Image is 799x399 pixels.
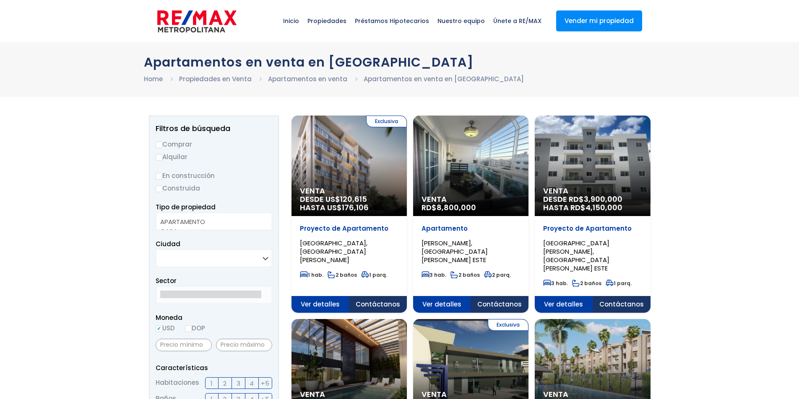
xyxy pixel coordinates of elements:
span: 2 baños [328,271,357,278]
span: Ver detalles [535,296,593,313]
h2: Filtros de búsqueda [156,124,272,133]
label: Construida [156,183,272,193]
a: Vender mi propiedad [556,10,642,31]
label: Alquilar [156,152,272,162]
span: 4 [250,378,254,389]
span: 1 hab. [300,271,323,278]
span: Moneda [156,312,272,323]
span: [GEOGRAPHIC_DATA][PERSON_NAME], [GEOGRAPHIC_DATA][PERSON_NAME] ESTE [543,239,609,273]
option: CASA [160,227,261,236]
span: 3 [237,378,240,389]
span: Exclusiva [488,319,528,331]
span: 176,106 [342,202,369,213]
span: Habitaciones [156,377,199,389]
span: +5 [261,378,269,389]
span: Únete a RE/MAX [489,8,546,33]
span: 4,150,000 [586,202,622,213]
span: Contáctanos [471,296,528,313]
span: Contáctanos [593,296,651,313]
span: Venta [543,187,642,195]
span: Venta [300,187,398,195]
span: 120,615 [340,194,367,204]
span: Contáctanos [349,296,407,313]
label: DOP [185,323,205,333]
span: HASTA US$ [300,203,398,212]
a: Propiedades en Venta [179,75,252,83]
span: Préstamos Hipotecarios [351,8,433,33]
input: Precio mínimo [156,339,212,351]
label: USD [156,323,175,333]
span: RD$ [422,202,476,213]
p: Proyecto de Apartamento [543,224,642,233]
span: 1 [211,378,213,389]
span: DESDE US$ [300,195,398,212]
span: 3 hab. [422,271,446,278]
input: Comprar [156,142,162,148]
p: Características [156,363,272,373]
h1: Apartamentos en venta en [GEOGRAPHIC_DATA] [144,55,656,70]
a: Venta DESDE RD$3,900,000 HASTA RD$4,150,000Proyecto de Apartamento[GEOGRAPHIC_DATA][PERSON_NAME],... [535,116,650,313]
span: Tipo de propiedad [156,203,216,211]
a: Home [144,75,163,83]
span: Ciudad [156,239,180,248]
span: 2 baños [572,280,601,287]
span: 1 parq. [361,271,387,278]
img: remax-metropolitana-logo [157,9,237,34]
span: Ver detalles [413,296,471,313]
option: APARTAMENTO [160,217,261,227]
input: DOP [185,325,192,332]
span: Nuestro equipo [433,8,489,33]
span: 8,800,000 [437,202,476,213]
p: Apartamento [422,224,520,233]
span: 2 [223,378,226,389]
span: Exclusiva [366,116,407,127]
label: En construcción [156,170,272,181]
input: Construida [156,185,162,192]
span: 3 hab. [543,280,568,287]
span: Inicio [279,8,303,33]
input: Precio máximo [216,339,272,351]
span: [PERSON_NAME], [GEOGRAPHIC_DATA][PERSON_NAME] ESTE [422,239,488,264]
span: Venta [422,195,520,203]
a: Venta RD$8,800,000Apartamento[PERSON_NAME], [GEOGRAPHIC_DATA][PERSON_NAME] ESTE3 hab.2 baños2 par... [413,116,528,313]
span: 2 parq. [484,271,511,278]
span: HASTA RD$ [543,203,642,212]
input: Alquilar [156,154,162,161]
label: Comprar [156,139,272,149]
span: Venta [422,390,520,399]
span: Venta [543,390,642,399]
span: 2 baños [450,271,480,278]
span: Propiedades [303,8,351,33]
span: Ver detalles [291,296,349,313]
span: Sector [156,276,177,285]
a: Exclusiva Venta DESDE US$120,615 HASTA US$176,106Proyecto de Apartamento[GEOGRAPHIC_DATA], [GEOGR... [291,116,407,313]
span: DESDE RD$ [543,195,642,212]
p: Proyecto de Apartamento [300,224,398,233]
span: Venta [300,390,398,399]
span: [GEOGRAPHIC_DATA], [GEOGRAPHIC_DATA][PERSON_NAME] [300,239,367,264]
span: 3,900,000 [584,194,622,204]
a: Apartamentos en venta [268,75,347,83]
a: Apartamentos en venta en [GEOGRAPHIC_DATA] [364,75,524,83]
input: En construcción [156,173,162,180]
span: 1 parq. [606,280,632,287]
input: USD [156,325,162,332]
